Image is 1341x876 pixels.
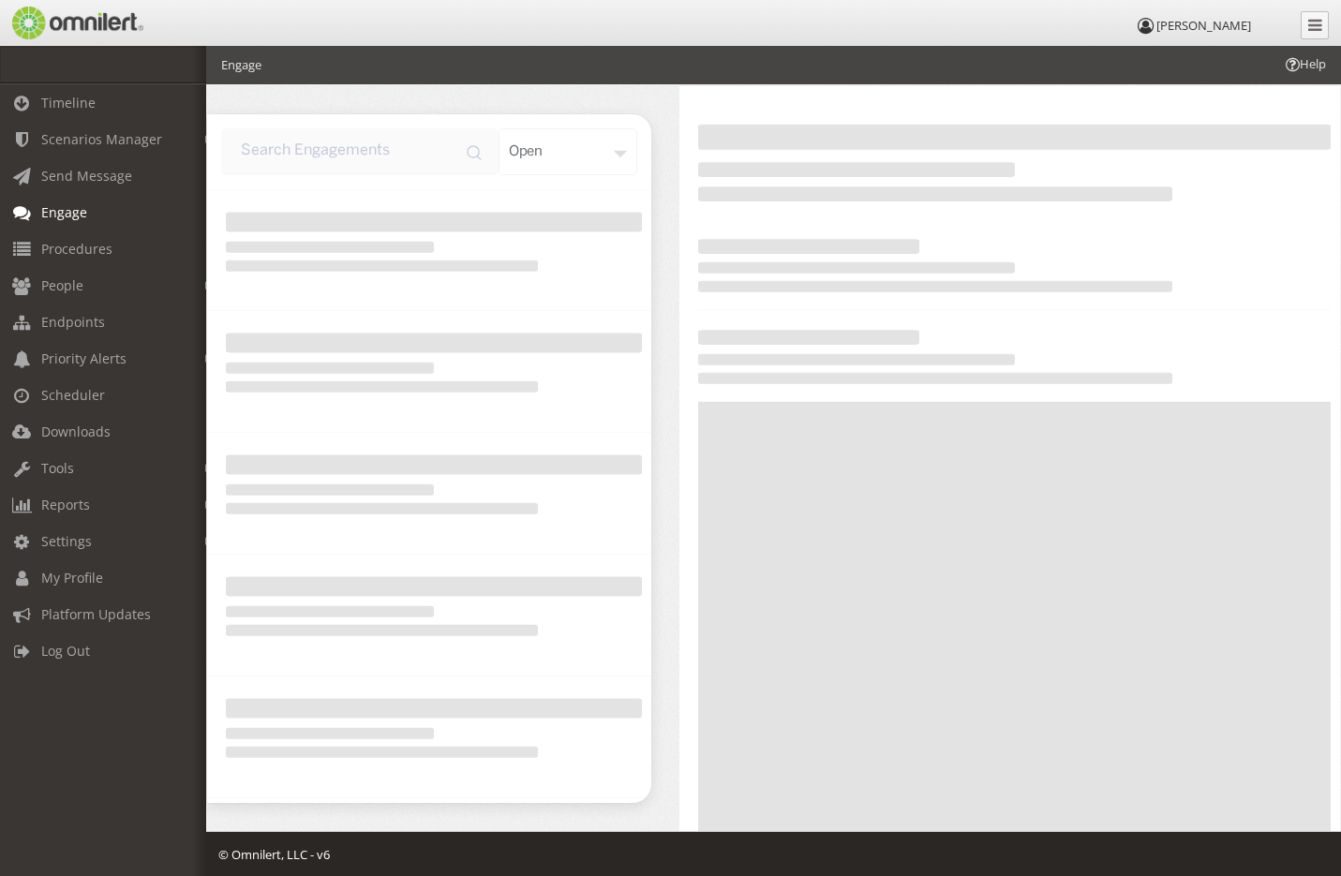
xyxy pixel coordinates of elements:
a: Collapse Menu [1301,11,1329,39]
span: My Profile [41,569,103,586]
img: Omnilert [9,7,143,39]
span: Scenarios Manager [41,130,162,148]
span: Priority Alerts [41,349,127,367]
span: Reports [41,496,90,513]
span: People [41,276,83,294]
div: open [499,128,637,175]
span: Send Message [41,167,132,185]
li: Engage [221,56,261,74]
span: Procedures [41,240,112,258]
span: Timeline [41,94,96,111]
span: [PERSON_NAME] [1156,17,1251,34]
span: Log Out [41,642,90,660]
input: input [221,128,499,175]
span: Help [1283,55,1326,73]
span: Platform Updates [41,605,151,623]
span: Scheduler [41,386,105,404]
span: © Omnilert, LLC - v6 [218,846,330,863]
span: Downloads [41,423,111,440]
span: Settings [41,532,92,550]
span: Engage [41,203,87,221]
span: Tools [41,459,74,477]
span: Endpoints [41,313,105,331]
